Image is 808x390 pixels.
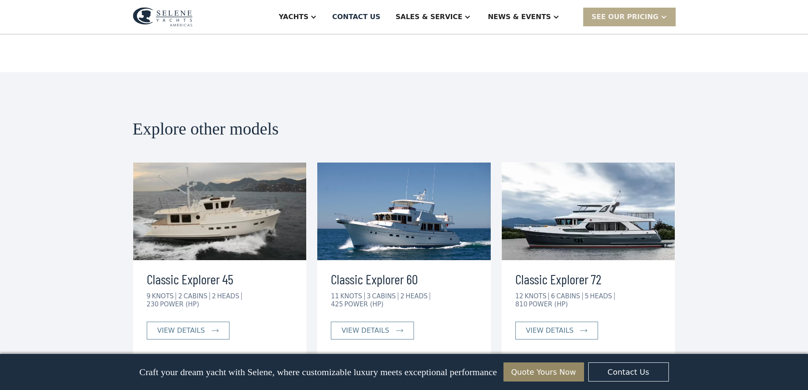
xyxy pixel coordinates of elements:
[1,289,135,312] span: Tick the box below to receive occasional updates, exclusive offers, and VIP access via text message.
[139,367,497,378] p: Craft your dream yacht with Selene, where customizable luxury meets exceptional performance
[279,12,308,22] div: Yachts
[556,292,583,300] div: CABINS
[10,345,101,351] strong: Yes, I'd like to receive SMS updates.
[2,371,78,385] strong: I want to subscribe to your Newsletter.
[366,292,371,300] div: 3
[212,329,219,332] img: icon
[551,292,555,300] div: 6
[341,325,389,336] div: view details
[400,292,405,300] div: 2
[488,12,551,22] div: News & EVENTS
[396,12,462,22] div: Sales & Service
[396,329,403,332] img: icon
[133,120,676,138] h2: Explore other models
[332,12,380,22] div: Contact US
[526,325,573,336] div: view details
[147,292,151,300] div: 9
[2,344,8,350] input: Yes, I'd like to receive SMS updates.Reply STOP to unsubscribe at any time.
[212,292,216,300] div: 2
[405,292,430,300] div: HEADS
[133,7,193,27] img: logo
[583,8,676,26] div: SEE Our Pricing
[580,329,587,332] img: icon
[344,300,383,308] div: POWER (HP)
[584,292,589,300] div: 5
[160,300,199,308] div: POWER (HP)
[331,322,414,339] a: view details
[372,292,398,300] div: CABINS
[147,269,293,289] h3: Classic Explorer 45
[503,362,584,382] a: Quote Yours Now
[147,300,159,308] div: 230
[152,292,176,300] div: KNOTS
[178,292,182,300] div: 2
[525,292,549,300] div: KNOTS
[588,362,669,382] a: Contact Us
[515,269,662,289] h3: Classic Explorer 72
[331,292,339,300] div: 11
[331,269,477,289] h3: Classic Explorer 60
[515,322,598,339] a: view details
[528,300,568,308] div: POWER (HP)
[2,345,131,359] span: Reply STOP to unsubscribe at any time.
[217,292,242,300] div: HEADS
[515,292,523,300] div: 12
[590,292,615,300] div: HEADS
[2,371,8,376] input: I want to subscribe to your Newsletter.Unsubscribe any time by clicking the link at the bottom of...
[340,292,364,300] div: KNOTS
[147,322,229,339] a: view details
[1,317,132,332] span: We respect your time - only the good stuff, never spam.
[515,300,528,308] div: 810
[592,12,659,22] div: SEE Our Pricing
[157,325,205,336] div: view details
[331,300,343,308] div: 425
[184,292,210,300] div: CABINS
